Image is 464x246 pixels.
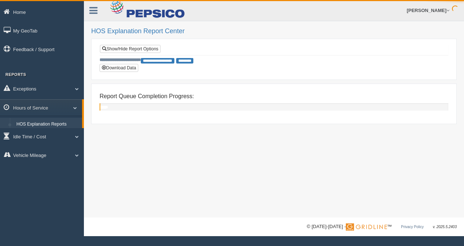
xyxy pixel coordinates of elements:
[401,225,424,229] a: Privacy Policy
[100,45,161,53] a: Show/Hide Report Options
[100,93,448,100] h4: Report Queue Completion Progress:
[100,64,138,72] button: Download Data
[433,225,457,229] span: v. 2025.5.2403
[13,118,82,131] a: HOS Explanation Reports
[307,223,457,231] div: © [DATE]-[DATE] - ™
[91,28,457,35] h2: HOS Explanation Report Center
[346,223,387,231] img: Gridline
